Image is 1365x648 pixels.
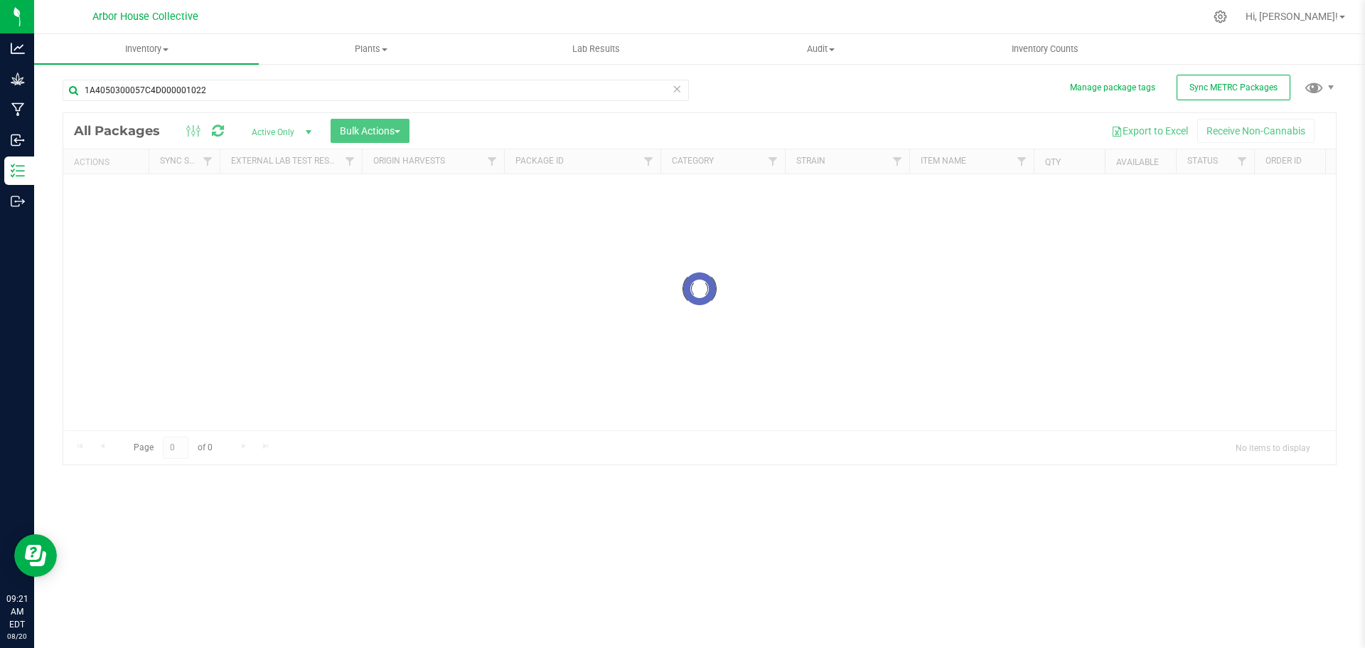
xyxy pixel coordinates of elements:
inline-svg: Analytics [11,41,25,55]
iframe: Resource center [14,534,57,577]
div: Manage settings [1211,10,1229,23]
inline-svg: Outbound [11,194,25,208]
span: Arbor House Collective [92,11,198,23]
p: 08/20 [6,631,28,642]
span: Inventory [34,43,259,55]
span: Audit [709,43,932,55]
span: Hi, [PERSON_NAME]! [1246,11,1338,22]
button: Manage package tags [1070,82,1155,94]
inline-svg: Manufacturing [11,102,25,117]
inline-svg: Grow [11,72,25,86]
a: Inventory [34,34,259,64]
span: Clear [672,80,682,98]
p: 09:21 AM EDT [6,593,28,631]
input: Search Package ID, Item Name, SKU, Lot or Part Number... [63,80,689,101]
button: Sync METRC Packages [1177,75,1290,100]
a: Plants [259,34,483,64]
span: Sync METRC Packages [1189,83,1278,92]
inline-svg: Inventory [11,164,25,178]
span: Inventory Counts [992,43,1098,55]
a: Lab Results [483,34,708,64]
a: Audit [708,34,933,64]
inline-svg: Inbound [11,133,25,147]
span: Lab Results [553,43,639,55]
a: Inventory Counts [933,34,1157,64]
span: Plants [259,43,483,55]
